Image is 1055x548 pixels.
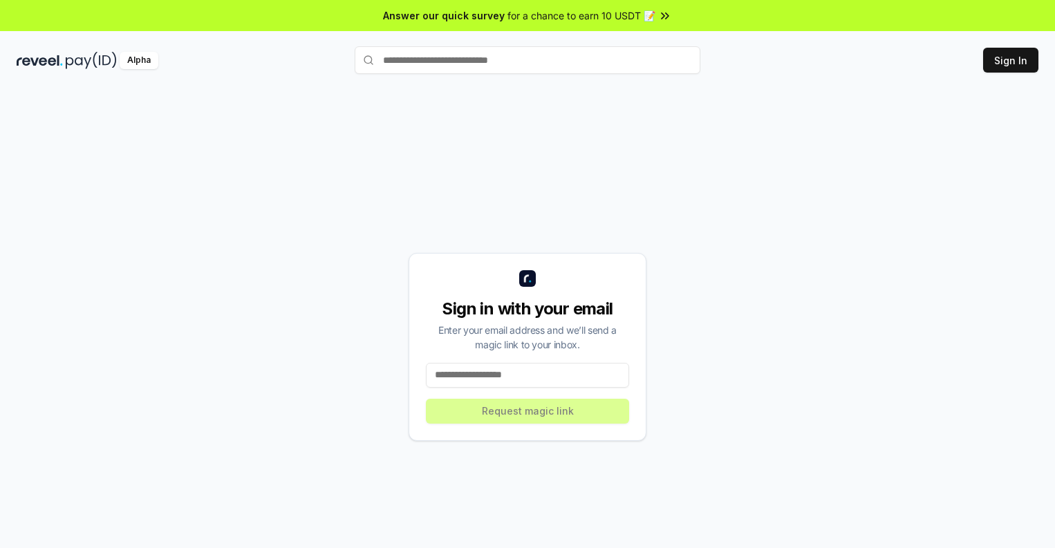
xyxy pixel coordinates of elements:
[383,8,505,23] span: Answer our quick survey
[66,52,117,69] img: pay_id
[17,52,63,69] img: reveel_dark
[426,323,629,352] div: Enter your email address and we’ll send a magic link to your inbox.
[507,8,655,23] span: for a chance to earn 10 USDT 📝
[519,270,536,287] img: logo_small
[426,298,629,320] div: Sign in with your email
[120,52,158,69] div: Alpha
[983,48,1038,73] button: Sign In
